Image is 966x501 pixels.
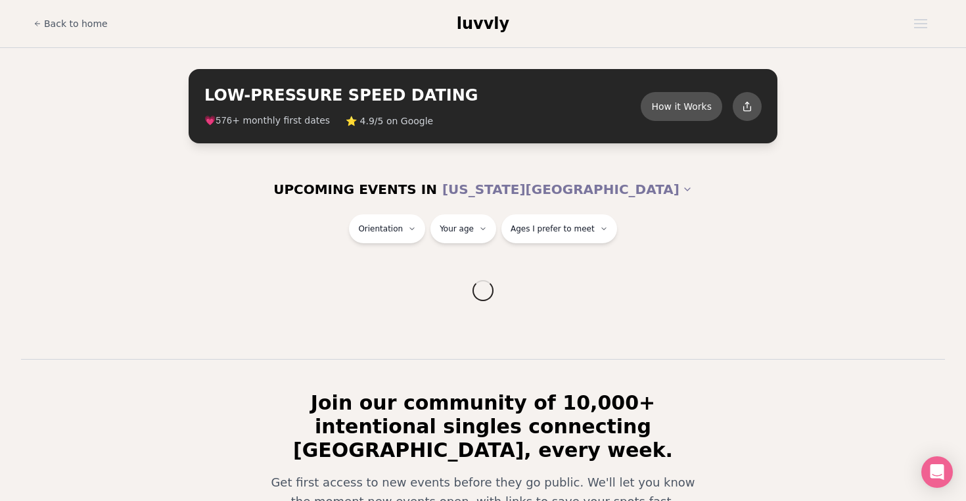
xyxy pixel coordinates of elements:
[440,224,474,234] span: Your age
[204,85,641,106] h2: LOW-PRESSURE SPEED DATING
[349,214,425,243] button: Orientation
[442,175,693,204] button: [US_STATE][GEOGRAPHIC_DATA]
[921,456,953,488] div: Open Intercom Messenger
[457,14,509,33] span: luvvly
[273,180,437,199] span: UPCOMING EVENTS IN
[252,391,714,462] h2: Join our community of 10,000+ intentional singles connecting [GEOGRAPHIC_DATA], every week.
[501,214,617,243] button: Ages I prefer to meet
[641,92,722,121] button: How it Works
[358,224,403,234] span: Orientation
[909,14,932,34] button: Open menu
[34,11,108,37] a: Back to home
[216,116,232,126] span: 576
[346,114,433,128] span: ⭐ 4.9/5 on Google
[44,17,108,30] span: Back to home
[511,224,595,234] span: Ages I prefer to meet
[457,13,509,34] a: luvvly
[204,114,330,128] span: 💗 + monthly first dates
[430,214,496,243] button: Your age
